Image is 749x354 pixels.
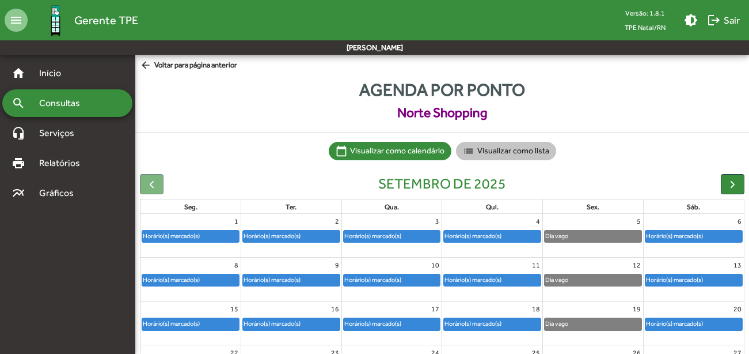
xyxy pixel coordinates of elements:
[12,126,25,140] mat-icon: headset_mic
[241,258,342,302] td: 9 de setembro de 2025
[32,96,95,110] span: Consultas
[329,142,451,160] mat-chip: Visualizar como calendário
[643,214,744,258] td: 6 de setembro de 2025
[615,20,675,35] span: TPE Natal/RN
[12,186,25,200] mat-icon: multiline_chart
[645,274,704,285] div: Horário(s) marcado(s)
[5,9,28,32] mat-icon: menu
[702,10,744,31] button: Sair
[645,318,704,329] div: Horário(s) marcado(s)
[228,302,241,317] a: 15 de setembro de 2025
[140,258,241,302] td: 8 de setembro de 2025
[12,96,25,110] mat-icon: search
[243,274,301,285] div: Horário(s) marcado(s)
[32,66,78,80] span: Início
[28,2,138,39] a: Gerente TPE
[735,214,744,229] a: 6 de setembro de 2025
[142,231,200,242] div: Horário(s) marcado(s)
[341,258,442,302] td: 10 de setembro de 2025
[182,201,200,213] a: segunda-feira
[534,214,542,229] a: 4 de setembro de 2025
[341,214,442,258] td: 3 de setembro de 2025
[731,258,744,273] a: 13 de setembro de 2025
[241,302,342,345] td: 16 de setembro de 2025
[731,302,744,317] a: 20 de setembro de 2025
[135,77,749,103] span: Agenda por ponto
[444,318,502,329] div: Horário(s) marcado(s)
[444,231,502,242] div: Horário(s) marcado(s)
[135,103,749,123] span: Norte Shopping
[378,175,506,193] h2: setembro de 2025
[456,142,556,160] mat-chip: Visualizar como lista
[630,302,643,317] a: 19 de setembro de 2025
[336,145,347,157] mat-icon: calendar_today
[142,318,200,329] div: Horário(s) marcado(s)
[643,258,744,302] td: 13 de setembro de 2025
[707,10,740,31] span: Sair
[329,302,341,317] a: 16 de setembro de 2025
[140,59,154,72] mat-icon: arrow_back
[545,318,569,329] div: Dia vago
[429,302,442,317] a: 17 de setembro de 2025
[333,258,341,273] a: 9 de setembro de 2025
[12,156,25,170] mat-icon: print
[634,214,643,229] a: 5 de setembro de 2025
[530,302,542,317] a: 18 de setembro de 2025
[243,231,301,242] div: Horário(s) marcado(s)
[643,302,744,345] td: 20 de setembro de 2025
[32,126,90,140] span: Serviços
[463,145,474,157] mat-icon: list
[545,274,569,285] div: Dia vago
[685,201,702,213] a: sábado
[707,13,721,27] mat-icon: logout
[442,258,543,302] td: 11 de setembro de 2025
[140,214,241,258] td: 1 de setembro de 2025
[74,11,138,29] span: Gerente TPE
[630,258,643,273] a: 12 de setembro de 2025
[645,231,704,242] div: Horário(s) marcado(s)
[684,13,698,27] mat-icon: brightness_medium
[241,214,342,258] td: 2 de setembro de 2025
[142,274,200,285] div: Horário(s) marcado(s)
[530,258,542,273] a: 11 de setembro de 2025
[344,318,402,329] div: Horário(s) marcado(s)
[344,274,402,285] div: Horário(s) marcado(s)
[32,156,95,170] span: Relatórios
[37,2,74,39] img: Logo
[232,214,241,229] a: 1 de setembro de 2025
[341,302,442,345] td: 17 de setembro de 2025
[333,214,341,229] a: 2 de setembro de 2025
[344,231,402,242] div: Horário(s) marcado(s)
[429,258,442,273] a: 10 de setembro de 2025
[543,214,644,258] td: 5 de setembro de 2025
[442,302,543,345] td: 18 de setembro de 2025
[382,201,401,213] a: quarta-feira
[543,302,644,345] td: 19 de setembro de 2025
[615,6,675,20] div: Versão: 1.8.1
[32,186,89,200] span: Gráficos
[283,201,299,213] a: terça-feira
[584,201,602,213] a: sexta-feira
[140,59,237,72] span: Voltar para página anterior
[442,214,543,258] td: 4 de setembro de 2025
[140,302,241,345] td: 15 de setembro de 2025
[484,201,501,213] a: quinta-feira
[433,214,442,229] a: 3 de setembro de 2025
[12,66,25,80] mat-icon: home
[444,274,502,285] div: Horário(s) marcado(s)
[543,258,644,302] td: 12 de setembro de 2025
[232,258,241,273] a: 8 de setembro de 2025
[243,318,301,329] div: Horário(s) marcado(s)
[545,231,569,242] div: Dia vago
